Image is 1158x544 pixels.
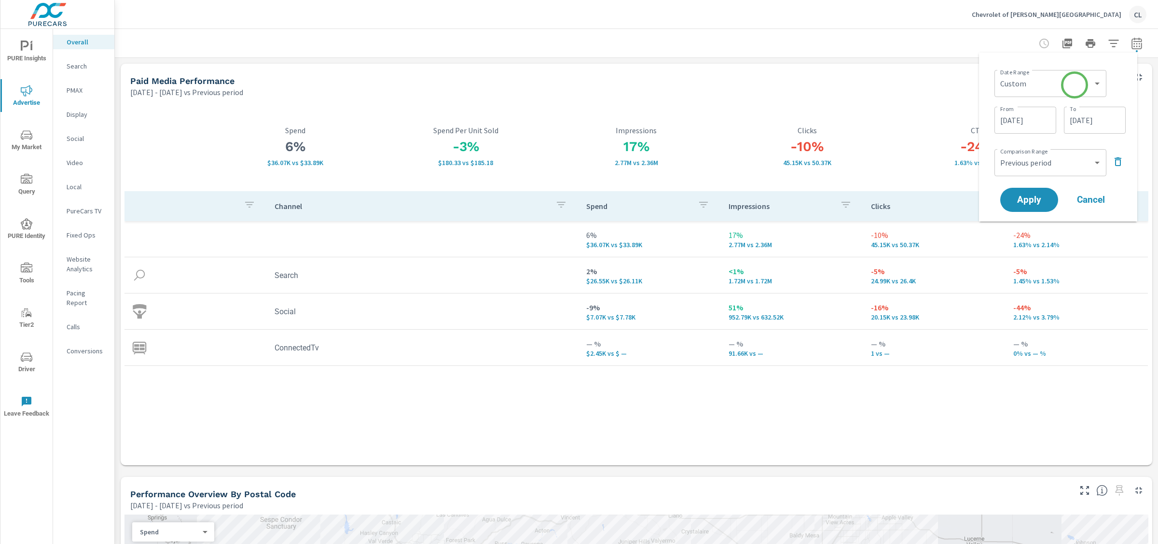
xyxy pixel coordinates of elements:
[381,139,551,155] h3: -3%
[871,302,998,313] p: -16%
[53,35,114,49] div: Overall
[210,126,381,135] p: Spend
[1013,229,1140,241] p: -24%
[871,229,998,241] p: -10%
[53,252,114,276] div: Website Analytics
[3,396,50,419] span: Leave Feedback
[267,299,579,324] td: Social
[871,349,998,357] p: 1 vs —
[275,201,548,211] p: Channel
[53,131,114,146] div: Social
[729,277,855,285] p: 1,724,528 vs 1,724,344
[53,107,114,122] div: Display
[1010,195,1048,204] span: Apply
[53,344,114,358] div: Conversions
[53,83,114,98] div: PMAX
[871,338,998,349] p: — %
[132,340,147,355] img: icon-connectedtv.svg
[722,159,893,167] p: 45,145 vs 50,373
[67,254,107,274] p: Website Analytics
[132,304,147,319] img: icon-social.svg
[67,206,107,216] p: PureCars TV
[871,313,998,321] p: 20,153 vs 23,977
[586,277,713,285] p: $26,547 vs $26,109
[871,265,998,277] p: -5%
[892,139,1063,155] h3: -24%
[1096,485,1108,496] span: Understand performance data by postal code. Individual postal codes can be selected and expanded ...
[1000,188,1058,212] button: Apply
[67,288,107,307] p: Pacing Report
[53,228,114,242] div: Fixed Ops
[586,338,713,349] p: — %
[729,241,855,249] p: 2,768,981 vs 2,356,868
[1013,302,1140,313] p: -44%
[722,139,893,155] h3: -10%
[1013,241,1140,249] p: 1.63% vs 2.14%
[729,338,855,349] p: — %
[267,263,579,288] td: Search
[729,349,855,357] p: 91,661 vs —
[53,320,114,334] div: Calls
[1013,265,1140,277] p: -5%
[729,313,855,321] p: 952,792 vs 632,524
[722,126,893,135] p: Clicks
[551,159,722,167] p: 2,768,981 vs 2,356,868
[130,489,296,499] h5: Performance Overview By Postal Code
[892,159,1063,167] p: 1.63% vs 2.14%
[1131,70,1146,85] button: Minimize Widget
[67,85,107,95] p: PMAX
[210,139,381,155] h3: 6%
[53,204,114,218] div: PureCars TV
[1104,34,1123,53] button: Apply Filters
[0,29,53,429] div: nav menu
[381,159,551,167] p: $180.33 vs $185.18
[130,500,243,511] p: [DATE] - [DATE] vs Previous period
[586,265,713,277] p: 2%
[3,174,50,197] span: Query
[551,126,722,135] p: Impressions
[892,126,1063,135] p: CTR
[67,182,107,192] p: Local
[3,129,50,153] span: My Market
[972,10,1121,19] p: Chevrolet of [PERSON_NAME][GEOGRAPHIC_DATA]
[871,201,975,211] p: Clicks
[1072,195,1110,204] span: Cancel
[1127,34,1146,53] button: Select Date Range
[3,307,50,331] span: Tier2
[67,158,107,167] p: Video
[586,349,713,357] p: $2,445 vs $ —
[1062,188,1120,212] button: Cancel
[67,230,107,240] p: Fixed Ops
[1077,483,1092,498] button: Make Fullscreen
[140,528,199,536] p: Spend
[1129,6,1146,23] div: CL
[130,76,234,86] h5: Paid Media Performance
[586,302,713,313] p: -9%
[3,85,50,109] span: Advertise
[53,59,114,73] div: Search
[729,201,832,211] p: Impressions
[3,263,50,286] span: Tools
[586,241,713,249] p: $36,067 vs $33,889
[1013,338,1140,349] p: — %
[67,37,107,47] p: Overall
[871,277,998,285] p: 24,991 vs 26,396
[586,229,713,241] p: 6%
[871,241,998,249] p: 45,145 vs 50,373
[1013,349,1140,357] p: 0% vs — %
[586,313,713,321] p: $7,075 vs $7,780
[1131,483,1146,498] button: Minimize Widget
[1013,277,1140,285] p: 1.45% vs 1.53%
[130,86,243,98] p: [DATE] - [DATE] vs Previous period
[551,139,722,155] h3: 17%
[67,61,107,71] p: Search
[1112,483,1127,498] span: Select a preset date range to save this widget
[3,41,50,64] span: PURE Insights
[3,351,50,375] span: Driver
[3,218,50,242] span: PURE Identity
[210,159,381,167] p: $36,067 vs $33,889
[729,265,855,277] p: <1%
[53,155,114,170] div: Video
[1013,313,1140,321] p: 2.12% vs 3.79%
[1081,34,1100,53] button: Print Report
